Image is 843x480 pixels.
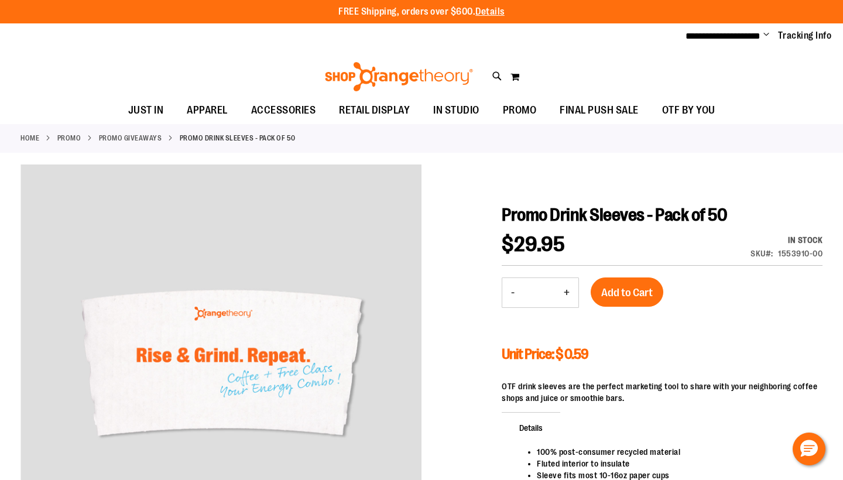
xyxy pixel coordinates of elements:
a: OTF BY YOU [650,97,727,124]
a: Details [475,6,505,17]
p: FREE Shipping, orders over $600. [338,5,505,19]
button: Increase product quantity [555,278,578,307]
button: Add to Cart [591,277,663,307]
span: In stock [788,235,823,245]
div: Availability [751,234,823,246]
span: RETAIL DISPLAY [339,97,410,124]
button: Decrease product quantity [502,278,523,307]
span: ACCESSORIES [251,97,316,124]
strong: Promo Drink Sleeves - Pack of 50 [180,133,296,143]
a: RETAIL DISPLAY [327,97,421,124]
a: Tracking Info [778,29,832,42]
a: APPAREL [175,97,239,124]
button: Hello, have a question? Let’s chat. [793,433,825,465]
button: Account menu [763,30,769,42]
a: JUST IN [116,97,176,124]
span: IN STUDIO [433,97,479,124]
span: Promo Drink Sleeves - Pack of 50 [502,205,727,225]
div: OTF drink sleeves are the perfect marketing tool to share with your neighboring coffee shops and ... [502,345,823,404]
a: Promo Giveaways [99,133,162,143]
span: FINAL PUSH SALE [560,97,639,124]
span: PROMO [503,97,537,124]
a: ACCESSORIES [239,97,328,124]
strong: SKU [751,249,773,258]
a: Home [20,133,39,143]
span: OTF BY YOU [662,97,715,124]
span: APPAREL [187,97,228,124]
div: 1553910-00 [778,248,823,259]
span: Unit Price: $ 0.59 [502,346,588,362]
span: Details [502,412,560,443]
span: Add to Cart [601,286,653,299]
img: Shop Orangetheory [323,62,475,91]
li: 100% post-consumer recycled material [537,446,811,458]
a: PROMO [491,97,549,124]
input: Product quantity [523,279,555,307]
li: Fluted interior to insulate [537,458,811,469]
span: $29.95 [502,232,565,256]
a: IN STUDIO [421,97,491,124]
a: PROMO [57,133,81,143]
span: JUST IN [128,97,164,124]
a: FINAL PUSH SALE [548,97,650,124]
